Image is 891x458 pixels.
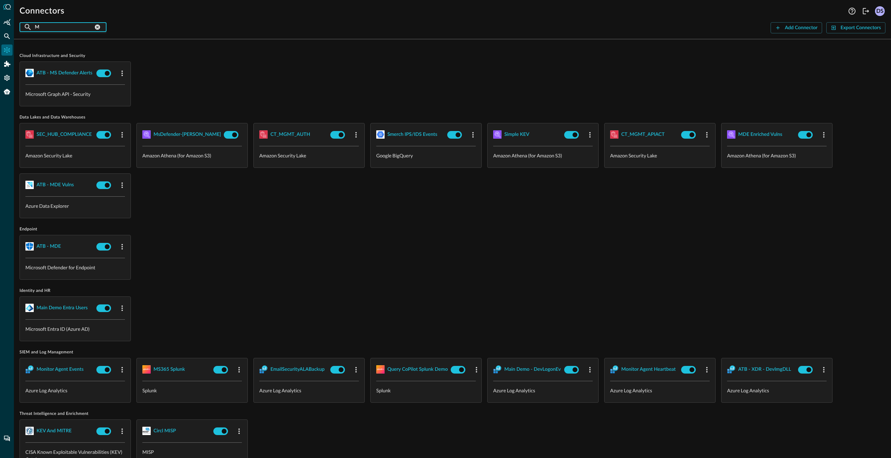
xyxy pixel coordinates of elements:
[1,31,13,42] div: Federated Search
[25,202,125,210] p: Azure Data Explorer
[19,411,885,417] span: Threat Intelligence and Enrichment
[25,181,34,189] img: AzureDataExplorer.svg
[270,130,310,139] div: CT_MGMT_AUTH
[610,130,618,139] img: AWSSecurityLake.svg
[504,365,561,374] div: Main Demo - DevLogonEv
[621,130,664,139] div: CT_MGMT_APIACT
[37,427,72,435] div: KEV and MITRE
[504,129,529,140] button: Simple KEV
[621,129,664,140] button: CT_MGMT_APIACT
[1,433,13,444] div: Chat
[270,129,310,140] button: CT_MGMT_AUTH
[25,242,34,251] img: MicrosoftDefenderForEndpoint.svg
[610,365,618,374] img: AzureLogAnalytics.svg
[37,241,61,252] button: ATB - MDE
[142,387,242,394] p: Splunk
[142,448,242,456] p: MISP
[93,23,102,31] button: clear connection search
[259,130,268,139] img: AWSSecurityLake.svg
[142,152,242,159] p: Amazon Athena (for Amazon S3)
[25,152,125,159] p: Amazon Security Lake
[19,288,885,294] span: Identity and HR
[19,6,64,17] h1: Connectors
[387,130,437,139] div: Smerch IPS/IDS Events
[860,6,872,17] button: Logout
[270,365,325,374] div: EmailSecurityALABackup
[493,152,593,159] p: Amazon Athena (for Amazon S3)
[37,304,88,312] div: Main Demo Entra Users
[259,152,359,159] p: Amazon Security Lake
[270,364,325,375] button: EmailSecurityALABackup
[25,325,125,333] p: Microsoft Entra ID (Azure AD)
[25,427,34,435] img: CisaKev.svg
[153,364,185,375] button: MS365 Splunk
[727,130,735,139] img: AWSAthena.svg
[2,58,13,69] div: Addons
[504,364,561,375] button: Main Demo - DevLogonEv
[1,17,13,28] div: Summary Insights
[376,365,385,374] img: Splunk.svg
[142,365,151,374] img: Splunk.svg
[25,304,34,312] img: MicrosoftEntra.svg
[153,365,185,374] div: MS365 Splunk
[19,227,885,232] span: Endpoint
[153,129,221,140] button: MsDefender-[PERSON_NAME]
[37,365,84,374] div: Monitor Agent Events
[376,130,385,139] img: GoogleBigQuery.svg
[37,181,74,189] div: ATB - MDE Vulns
[785,24,818,32] div: Add Connector
[153,130,221,139] div: MsDefender-[PERSON_NAME]
[826,22,885,33] button: Export Connectors
[504,130,529,139] div: Simple KEV
[738,129,782,140] button: MDE Enriched Vulns
[19,350,885,355] span: SIEM and Log Management
[841,24,881,32] div: Export Connectors
[493,387,593,394] p: Azure Log Analytics
[259,387,359,394] p: Azure Log Analytics
[1,72,13,83] div: Settings
[37,67,92,79] button: ATB - MS Defender Alerts
[19,115,885,120] span: Data Lakes and Data Warehouses
[387,365,448,374] div: Query CoPilot Splunk Demo
[387,364,448,375] button: Query CoPilot Splunk Demo
[621,365,676,374] div: Monitor Agent Heartbeat
[727,365,735,374] img: AzureLogAnalytics.svg
[727,152,827,159] p: Amazon Athena (for Amazon S3)
[259,365,268,374] img: AzureLogAnalytics.svg
[25,264,125,271] p: Microsoft Defender for Endpoint
[25,90,125,98] p: Microsoft Graph API - Security
[387,129,437,140] button: Smerch IPS/IDS Events
[376,387,476,394] p: Splunk
[875,6,885,16] div: DS
[621,364,676,375] button: Monitor Agent Heartbeat
[1,44,13,56] div: Connectors
[37,130,92,139] div: SEC_HUB_COMPLIANCE
[376,152,476,159] p: Google BigQuery
[142,130,151,139] img: AWSAthena.svg
[771,22,822,33] button: Add Connector
[1,86,13,97] div: Query Agent
[37,129,92,140] button: SEC_HUB_COMPLIANCE
[37,364,84,375] button: Monitor Agent Events
[727,387,827,394] p: Azure Log Analytics
[37,425,72,436] button: KEV and MITRE
[493,130,502,139] img: AWSAthena.svg
[846,6,858,17] button: Help
[19,53,885,59] span: Cloud Infrastructure and Security
[37,179,74,190] button: ATB - MDE Vulns
[738,364,791,375] button: ATB - XDR - DevImgDLL
[738,130,782,139] div: MDE Enriched Vulns
[153,427,176,435] div: Circl MISP
[25,387,125,394] p: Azure Log Analytics
[37,69,92,77] div: ATB - MS Defender Alerts
[610,387,710,394] p: Azure Log Analytics
[25,130,34,139] img: AWSSecurityLake.svg
[153,425,176,436] button: Circl MISP
[35,21,93,33] input: Search
[37,302,88,313] button: Main Demo Entra Users
[738,365,791,374] div: ATB - XDR - DevImgDLL
[493,365,502,374] img: AzureLogAnalytics.svg
[610,152,710,159] p: Amazon Security Lake
[25,69,34,77] img: MicrosoftGraph.svg
[37,242,61,251] div: ATB - MDE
